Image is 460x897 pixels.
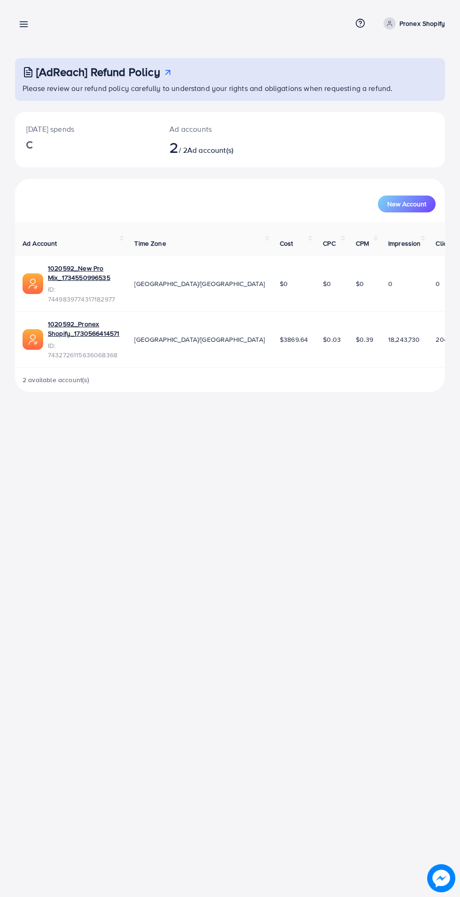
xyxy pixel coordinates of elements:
span: $0 [323,279,331,288]
span: $0 [356,279,364,288]
span: 0 [388,279,392,288]
span: Ad account(s) [187,145,233,155]
button: New Account [378,196,436,212]
span: [GEOGRAPHIC_DATA]/[GEOGRAPHIC_DATA] [134,335,265,344]
span: Impression [388,239,421,248]
span: 2 available account(s) [23,375,90,384]
span: 0 [436,279,440,288]
p: Ad accounts [169,123,254,135]
h2: / 2 [169,138,254,156]
a: 1020592_Pronex Shopify_1730566414571 [48,319,119,339]
span: 2 [169,136,178,158]
img: ic-ads-acc.e4c84228.svg [23,329,43,350]
span: $0 [280,279,288,288]
p: Please review our refund policy carefully to understand your rights and obligations when requesti... [23,83,439,94]
img: ic-ads-acc.e4c84228.svg [23,273,43,294]
span: Time Zone [134,239,166,248]
span: CPM [356,239,369,248]
span: New Account [387,201,426,207]
span: $0.39 [356,335,373,344]
span: Clicks [436,239,453,248]
a: Pronex Shopify [380,17,445,30]
span: Cost [280,239,293,248]
span: Ad Account [23,239,57,248]
span: $3869.64 [280,335,308,344]
p: Pronex Shopify [399,18,445,29]
span: ID: 7449839774317182977 [48,285,119,304]
h3: [AdReach] Refund Policy [36,65,160,79]
span: ID: 7432726115636068368 [48,341,119,360]
span: $0.03 [323,335,341,344]
img: image [427,864,455,892]
span: 18,243,730 [388,335,420,344]
p: [DATE] spends [26,123,147,135]
a: 1020592_New Pro Mix_1734550996535 [48,264,119,283]
span: 204,527 [436,335,460,344]
span: [GEOGRAPHIC_DATA]/[GEOGRAPHIC_DATA] [134,279,265,288]
span: CPC [323,239,335,248]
